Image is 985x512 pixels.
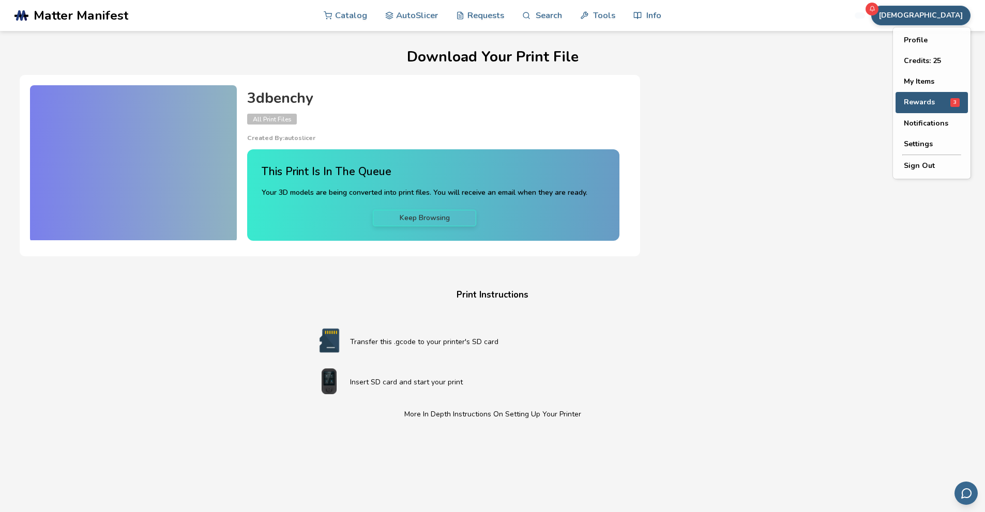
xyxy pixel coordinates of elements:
img: SD card [309,328,350,353]
button: Send feedback via email [954,482,978,505]
span: Rewards [904,98,935,106]
button: Credits: 25 [896,51,968,71]
h1: Download Your Print File [20,49,965,65]
p: Created By: autoslicer [247,134,619,142]
h4: 3dbenchy [247,90,619,106]
span: 3 [950,98,960,107]
span: Notifications [904,119,948,128]
p: Your 3D models are being converted into print files. You will receive an email when they are ready. [262,187,587,198]
a: Keep Browsing [373,210,476,226]
button: [DEMOGRAPHIC_DATA] [871,6,971,25]
p: Insert SD card and start your print [350,377,677,387]
p: More In Depth Instructions On Setting Up Your Printer [309,409,677,420]
p: Transfer this .gcode to your printer's SD card [350,336,677,347]
h4: This Print Is In The Queue [262,164,587,180]
h4: Print Instructions [296,287,689,303]
button: My Items [896,71,968,92]
span: All Print Files [247,114,297,125]
img: Start print [309,368,350,394]
div: [DEMOGRAPHIC_DATA] [893,27,971,179]
button: Settings [896,134,968,154]
button: Sign Out [896,156,968,176]
span: Matter Manifest [34,8,128,23]
button: Profile [896,30,968,51]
